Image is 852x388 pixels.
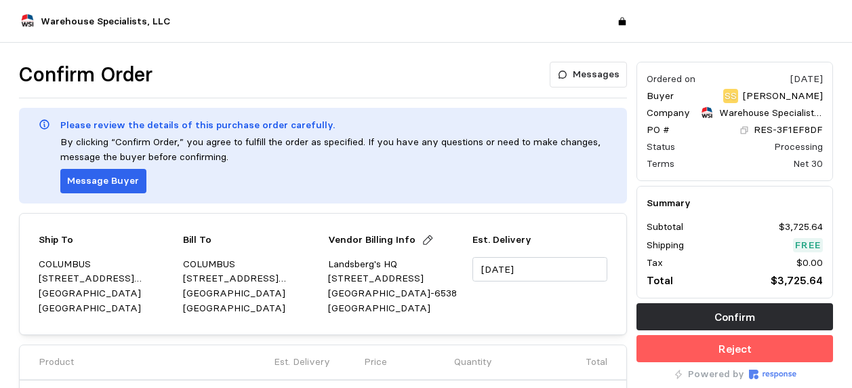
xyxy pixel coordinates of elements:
[39,257,174,272] p: COLUMBUS
[19,62,153,88] h1: Confirm Order
[39,301,174,316] p: [GEOGRAPHIC_DATA]
[41,14,170,29] p: Warehouse Specialists, LLC
[636,303,833,330] button: Confirm
[183,233,211,248] p: Bill To
[771,272,823,289] p: $3,725.64
[183,286,318,301] p: [GEOGRAPHIC_DATA]
[647,238,684,253] p: Shipping
[793,157,823,171] div: Net 30
[688,367,744,382] p: Powered by
[328,271,463,286] p: [STREET_ADDRESS]
[790,72,823,86] div: [DATE]
[328,257,463,272] p: Landsberg's HQ
[718,341,752,357] p: Reject
[39,286,174,301] p: [GEOGRAPHIC_DATA]
[328,301,463,316] p: [GEOGRAPHIC_DATA]
[328,286,463,301] p: [GEOGRAPHIC_DATA]-6538
[647,72,695,86] div: Ordered on
[714,309,755,326] p: Confirm
[472,257,607,282] input: MM/DD/YYYY
[586,355,607,370] p: Total
[647,256,663,271] p: Tax
[725,89,737,104] p: SS
[796,256,823,271] p: $0.00
[60,169,146,193] button: Message Buyer
[183,257,318,272] p: COLUMBUS
[328,233,415,248] p: Vendor Billing Info
[636,335,833,362] button: Reject
[647,272,673,289] p: Total
[647,123,670,138] p: PO #
[774,140,823,154] div: Processing
[754,123,823,138] p: RES-3F1EF8DF
[647,89,674,104] p: Buyer
[795,238,821,253] p: Free
[39,355,74,370] p: Product
[67,174,139,189] p: Message Buyer
[472,233,607,248] p: Est. Delivery
[743,89,823,104] p: [PERSON_NAME]
[647,157,674,171] div: Terms
[60,135,608,164] p: By clicking “Confirm Order,” you agree to fulfill the order as specified. If you have any questio...
[573,67,620,82] p: Messages
[647,220,683,235] p: Subtotal
[779,220,823,235] p: $3,725.64
[647,140,675,154] div: Status
[183,271,318,286] p: [STREET_ADDRESS][PERSON_NAME]
[364,355,387,370] p: Price
[647,106,690,121] p: Company
[274,355,330,370] p: Est. Delivery
[60,118,335,133] p: Please review the details of this purchase order carefully.
[550,62,627,88] button: Messages
[183,301,318,316] p: [GEOGRAPHIC_DATA]
[749,370,796,379] img: Response Logo
[454,355,492,370] p: Quantity
[39,271,174,286] p: [STREET_ADDRESS][PERSON_NAME]
[719,106,823,121] p: Warehouse Specialists, LLC
[647,196,823,210] h5: Summary
[39,233,73,248] p: Ship To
